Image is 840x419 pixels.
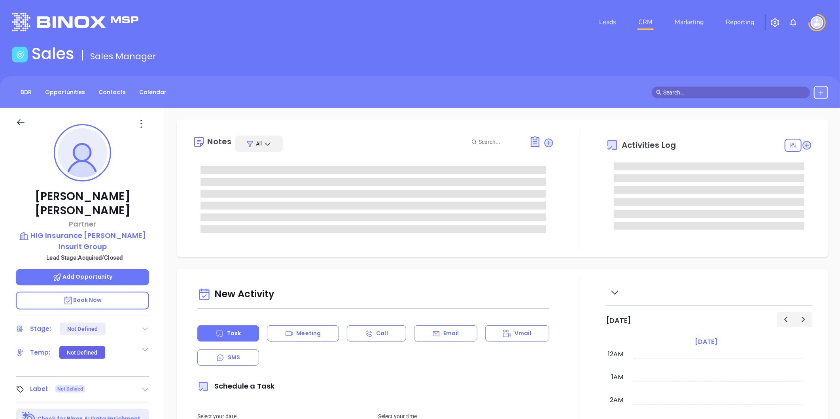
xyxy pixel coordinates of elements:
[789,18,798,27] img: iconNotification
[811,16,823,29] img: user
[30,323,51,335] div: Stage:
[479,138,520,146] input: Search...
[67,346,97,359] div: Not Defined
[693,336,719,347] a: [DATE]
[197,381,274,391] span: Schedule a Task
[134,86,171,99] a: Calendar
[58,128,107,177] img: profile-user
[94,86,131,99] a: Contacts
[606,349,625,359] div: 12am
[596,14,619,30] a: Leads
[32,44,74,63] h1: Sales
[376,329,388,338] p: Call
[256,140,262,147] span: All
[443,329,459,338] p: Email
[30,383,49,395] div: Label:
[16,230,149,252] a: HIG Insurance [PERSON_NAME] Insurit Group
[16,86,36,99] a: BDR
[622,141,676,149] span: Activities Log
[67,323,98,335] div: Not Defined
[227,329,241,338] p: Task
[90,50,156,62] span: Sales Manager
[656,90,662,95] span: search
[40,86,90,99] a: Opportunities
[770,18,780,27] img: iconSetting
[723,14,757,30] a: Reporting
[197,285,549,305] div: New Activity
[16,219,149,229] p: Partner
[795,312,812,327] button: Next day
[20,253,149,263] p: Lead Stage: Acquired/Closed
[228,353,240,362] p: SMS
[16,189,149,218] p: [PERSON_NAME] [PERSON_NAME]
[663,88,806,97] input: Search…
[515,329,532,338] p: Vmail
[30,347,51,359] div: Temp:
[12,13,138,31] img: logo
[57,385,83,393] span: Not Defined
[63,296,102,304] span: Book Now
[610,372,625,382] div: 1am
[635,14,656,30] a: CRM
[606,316,631,325] h2: [DATE]
[608,395,625,405] div: 2am
[207,138,231,145] div: Notes
[296,329,321,338] p: Meeting
[53,273,113,281] span: Add Opportunity
[777,312,795,327] button: Previous day
[672,14,707,30] a: Marketing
